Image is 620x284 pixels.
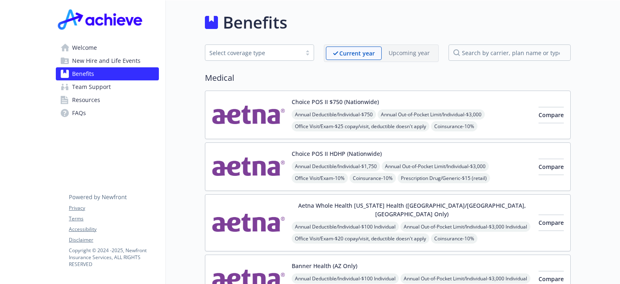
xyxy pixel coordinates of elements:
[292,273,399,284] span: Annual Deductible/Individual - $100 Individual
[72,80,111,93] span: Team Support
[292,222,399,232] span: Annual Deductible/Individual - $100 Individual
[292,173,348,183] span: Office Visit/Exam - 10%
[292,109,376,120] span: Annual Deductible/Individual - $750
[382,47,437,60] span: Upcoming year
[56,80,159,93] a: Team Support
[449,44,571,61] input: search by carrier, plan name or type
[223,10,287,35] h1: Benefits
[69,226,158,233] a: Accessibility
[212,98,285,132] img: Aetna Inc carrier logo
[378,109,485,120] span: Annual Out-of-Pocket Limit/Individual - $3,000
[539,159,564,175] button: Compare
[56,41,159,54] a: Welcome
[539,215,564,231] button: Compare
[56,93,159,106] a: Resources
[292,201,532,218] button: Aetna Whole Health [US_STATE] Health ([GEOGRAPHIC_DATA]/[GEOGRAPHIC_DATA], [GEOGRAPHIC_DATA] Only)
[350,173,396,183] span: Coinsurance - 10%
[205,72,571,84] h2: Medical
[72,93,100,106] span: Resources
[292,262,357,270] button: Banner Health (AZ Only)
[56,106,159,120] a: FAQs
[539,275,564,283] span: Compare
[389,49,430,57] p: Upcoming year
[72,106,86,120] span: FAQs
[539,163,564,171] span: Compare
[431,233,477,244] span: Coinsurance - 10%
[339,49,375,58] p: Current year
[56,54,159,67] a: New Hire and Life Events
[72,54,141,67] span: New Hire and Life Events
[212,149,285,184] img: Aetna Inc carrier logo
[400,222,530,232] span: Annual Out-of-Pocket Limit/Individual - $3,000 Individual
[400,273,530,284] span: Annual Out-of-Pocket Limit/Individual - $3,000 Individual
[212,201,285,244] img: Aetna Inc carrier logo
[69,236,158,244] a: Disclaimer
[292,161,380,171] span: Annual Deductible/Individual - $1,750
[292,98,379,106] button: Choice POS II $750 (Nationwide)
[292,149,382,158] button: Choice POS II HDHP (Nationwide)
[209,49,297,57] div: Select coverage type
[56,67,159,80] a: Benefits
[382,161,489,171] span: Annual Out-of-Pocket Limit/Individual - $3,000
[539,107,564,123] button: Compare
[539,111,564,119] span: Compare
[398,173,490,183] span: Prescription Drug/Generic - $15 (retail)
[431,121,477,131] span: Coinsurance - 10%
[292,233,429,244] span: Office Visit/Exam - $20 copay/visit, deductible doesn't apply
[292,121,429,131] span: Office Visit/Exam - $25 copay/visit, deductible doesn't apply
[69,204,158,212] a: Privacy
[69,247,158,268] p: Copyright © 2024 - 2025 , Newfront Insurance Services, ALL RIGHTS RESERVED
[69,215,158,222] a: Terms
[72,67,94,80] span: Benefits
[539,219,564,226] span: Compare
[72,41,97,54] span: Welcome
